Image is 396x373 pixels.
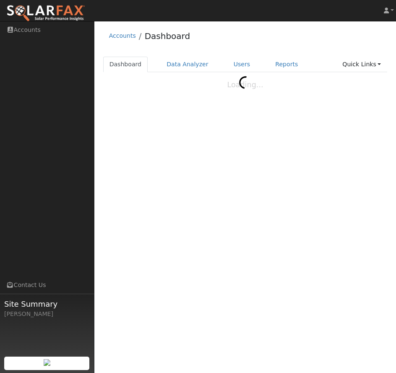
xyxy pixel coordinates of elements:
[145,31,190,41] a: Dashboard
[269,57,304,72] a: Reports
[6,5,85,22] img: SolarFax
[160,57,215,72] a: Data Analyzer
[109,32,136,39] a: Accounts
[336,57,387,72] a: Quick Links
[44,359,50,366] img: retrieve
[4,298,90,310] span: Site Summary
[4,310,90,318] div: [PERSON_NAME]
[227,57,257,72] a: Users
[103,57,148,72] a: Dashboard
